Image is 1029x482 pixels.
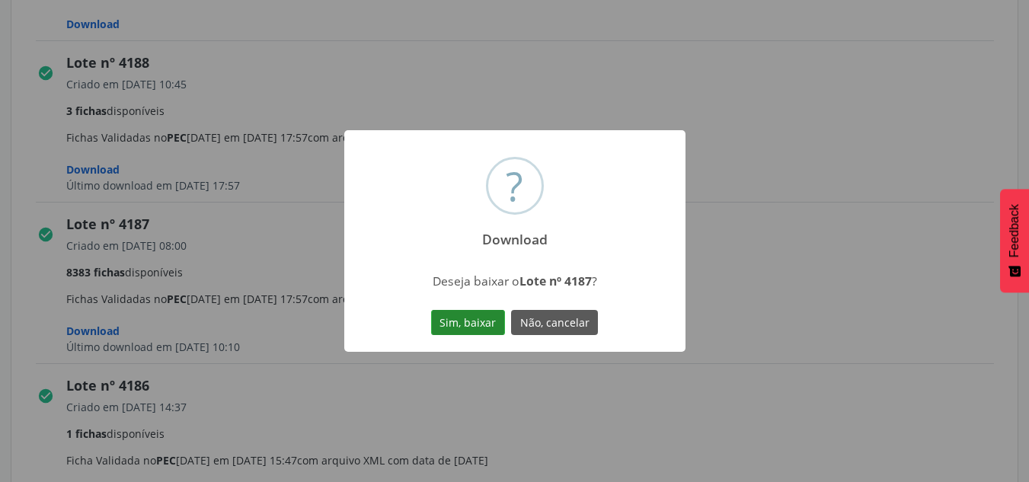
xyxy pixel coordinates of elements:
[506,159,523,212] div: ?
[468,221,561,247] h2: Download
[519,273,592,289] strong: Lote nº 4187
[1008,204,1021,257] span: Feedback
[511,310,598,336] button: Não, cancelar
[380,273,649,289] div: Deseja baixar o ?
[1000,189,1029,292] button: Feedback - Mostrar pesquisa
[431,310,505,336] button: Sim, baixar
